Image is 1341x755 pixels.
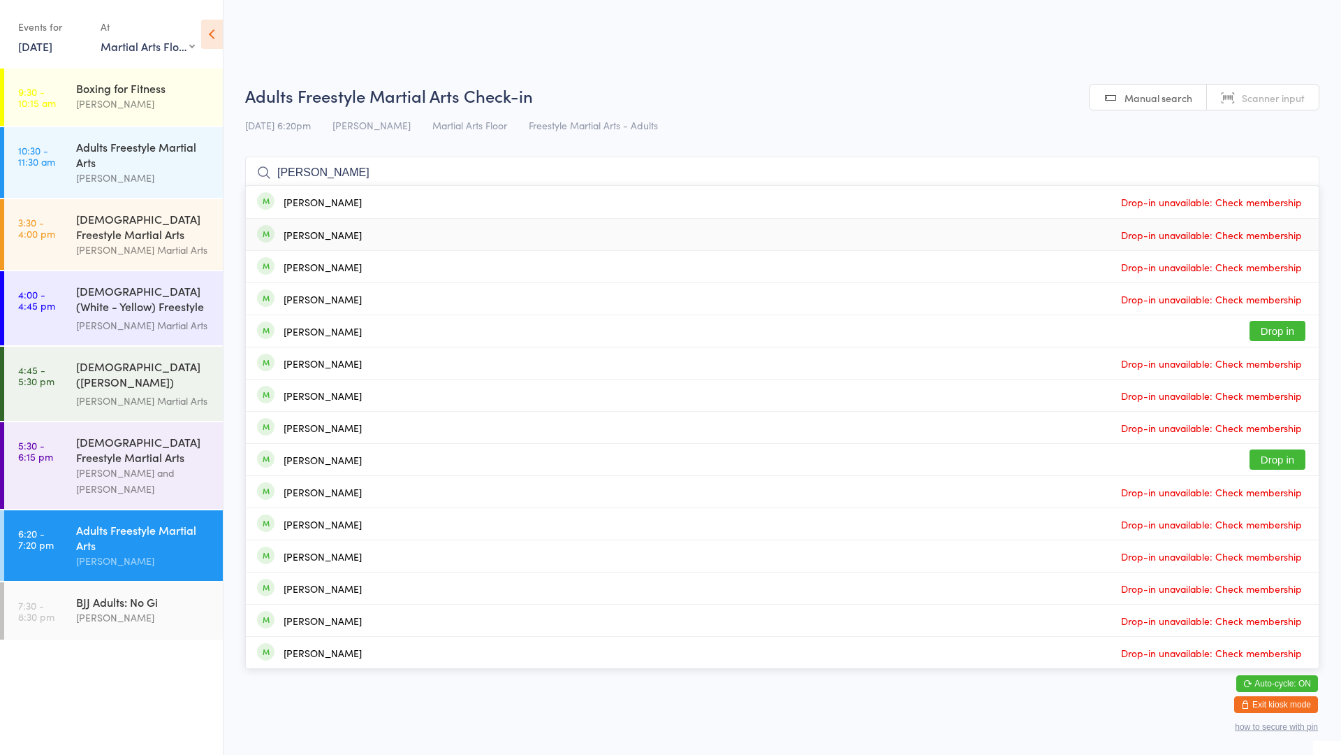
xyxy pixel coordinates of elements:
[18,440,53,462] time: 5:30 - 6:15 pm
[1117,224,1305,245] span: Drop-in unavailable: Check membership
[1117,610,1305,631] span: Drop-in unavailable: Check membership
[284,294,362,305] div: [PERSON_NAME]
[18,289,55,311] time: 4:00 - 4:45 pm
[1117,546,1305,567] span: Drop-in unavailable: Check membership
[1236,675,1318,692] button: Auto-cycle: ON
[76,96,211,112] div: [PERSON_NAME]
[1117,482,1305,503] span: Drop-in unavailable: Check membership
[1242,91,1305,105] span: Scanner input
[76,393,211,409] div: [PERSON_NAME] Martial Arts
[18,600,54,622] time: 7:30 - 8:30 pm
[1117,289,1305,310] span: Drop-in unavailable: Check membership
[76,594,211,610] div: BJJ Adults: No Gi
[284,326,362,337] div: [PERSON_NAME]
[284,583,362,594] div: [PERSON_NAME]
[284,422,362,433] div: [PERSON_NAME]
[1117,578,1305,599] span: Drop-in unavailable: Check membership
[18,528,54,550] time: 6:20 - 7:20 pm
[76,610,211,626] div: [PERSON_NAME]
[4,582,223,640] a: 7:30 -8:30 pmBJJ Adults: No Gi[PERSON_NAME]
[76,434,211,465] div: [DEMOGRAPHIC_DATA] Freestyle Martial Arts
[76,242,211,258] div: [PERSON_NAME] Martial Arts
[76,80,211,96] div: Boxing for Fitness
[1234,696,1318,713] button: Exit kiosk mode
[1117,385,1305,406] span: Drop-in unavailable: Check membership
[245,157,1319,189] input: Search
[284,487,362,498] div: [PERSON_NAME]
[76,465,211,497] div: [PERSON_NAME] and [PERSON_NAME]
[284,390,362,401] div: [PERSON_NAME]
[76,170,211,186] div: [PERSON_NAME]
[76,317,211,333] div: [PERSON_NAME] Martial Arts
[18,15,87,38] div: Events for
[284,615,362,626] div: [PERSON_NAME]
[1117,417,1305,438] span: Drop-in unavailable: Check membership
[1117,353,1305,374] span: Drop-in unavailable: Check membership
[76,359,211,393] div: [DEMOGRAPHIC_DATA] ([PERSON_NAME]) Freestyle Martial Arts
[284,454,362,466] div: [PERSON_NAME]
[1117,192,1305,213] span: Drop-in unavailable: Check membership
[76,553,211,569] div: [PERSON_NAME]
[284,229,362,240] div: [PERSON_NAME]
[101,15,195,38] div: At
[1250,450,1305,470] button: Drop in
[284,551,362,562] div: [PERSON_NAME]
[284,261,362,273] div: [PERSON_NAME]
[284,519,362,530] div: [PERSON_NAME]
[76,211,211,242] div: [DEMOGRAPHIC_DATA] Freestyle Martial Arts
[1250,321,1305,341] button: Drop in
[76,522,211,553] div: Adults Freestyle Martial Arts
[4,510,223,581] a: 6:20 -7:20 pmAdults Freestyle Martial Arts[PERSON_NAME]
[76,283,211,317] div: [DEMOGRAPHIC_DATA] (White - Yellow) Freestyle Martial Arts
[432,118,507,132] span: Martial Arts Floor
[284,358,362,369] div: [PERSON_NAME]
[76,139,211,170] div: Adults Freestyle Martial Arts
[1117,257,1305,278] span: Drop-in unavailable: Check membership
[18,38,52,54] a: [DATE]
[18,217,55,239] time: 3:30 - 4:00 pm
[245,84,1319,107] h2: Adults Freestyle Martial Arts Check-in
[1124,91,1192,105] span: Manual search
[4,347,223,421] a: 4:45 -5:30 pm[DEMOGRAPHIC_DATA] ([PERSON_NAME]) Freestyle Martial Arts[PERSON_NAME] Martial Arts
[284,647,362,659] div: [PERSON_NAME]
[18,145,55,167] time: 10:30 - 11:30 am
[4,127,223,198] a: 10:30 -11:30 amAdults Freestyle Martial Arts[PERSON_NAME]
[284,196,362,208] div: [PERSON_NAME]
[1235,722,1318,732] button: how to secure with pin
[18,364,54,387] time: 4:45 - 5:30 pm
[1117,514,1305,535] span: Drop-in unavailable: Check membership
[245,118,311,132] span: [DATE] 6:20pm
[1117,642,1305,663] span: Drop-in unavailable: Check membership
[18,86,56,108] time: 9:30 - 10:15 am
[4,199,223,270] a: 3:30 -4:00 pm[DEMOGRAPHIC_DATA] Freestyle Martial Arts[PERSON_NAME] Martial Arts
[529,118,658,132] span: Freestyle Martial Arts - Adults
[4,271,223,345] a: 4:00 -4:45 pm[DEMOGRAPHIC_DATA] (White - Yellow) Freestyle Martial Arts[PERSON_NAME] Martial Arts
[332,118,411,132] span: [PERSON_NAME]
[4,69,223,126] a: 9:30 -10:15 amBoxing for Fitness[PERSON_NAME]
[4,422,223,509] a: 5:30 -6:15 pm[DEMOGRAPHIC_DATA] Freestyle Martial Arts[PERSON_NAME] and [PERSON_NAME]
[101,38,195,54] div: Martial Arts Floor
